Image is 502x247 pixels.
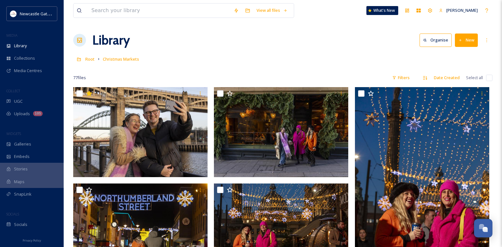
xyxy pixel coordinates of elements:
[103,56,139,62] span: Christmas Markets
[85,55,95,63] a: Root
[6,33,18,38] span: MEDIA
[466,75,483,81] span: Select all
[73,75,86,81] span: 77 file s
[14,98,23,104] span: UGC
[366,6,398,15] a: What's New
[436,4,481,17] a: [PERSON_NAME]
[14,166,28,172] span: Stories
[10,11,17,17] img: DqD9wEUd_400x400.jpg
[14,221,27,228] span: Socials
[14,179,25,185] span: Maps
[23,236,41,244] a: Privacy Policy
[73,87,208,177] img: 061 NGI Winter.JPG
[23,238,41,243] span: Privacy Policy
[14,191,32,197] span: SnapLink
[85,56,95,62] span: Root
[6,88,20,93] span: COLLECT
[14,68,42,74] span: Media Centres
[420,34,452,47] button: Organise
[214,87,348,177] img: 069 NGI Winter.JPG
[253,4,291,17] a: View all files
[6,131,21,136] span: WIDGETS
[431,71,463,84] div: Date Created
[455,34,478,47] button: New
[420,34,455,47] a: Organise
[20,11,78,17] span: Newcastle Gateshead Initiative
[474,219,492,237] button: Open Chat
[14,55,35,61] span: Collections
[103,55,139,63] a: Christmas Markets
[14,153,30,160] span: Embeds
[14,111,30,117] span: Uploads
[6,212,19,216] span: SOCIALS
[92,31,130,50] a: Library
[88,4,230,18] input: Search your library
[33,111,43,116] div: 105
[446,7,478,13] span: [PERSON_NAME]
[389,71,413,84] div: Filters
[14,141,31,147] span: Galleries
[14,43,27,49] span: Library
